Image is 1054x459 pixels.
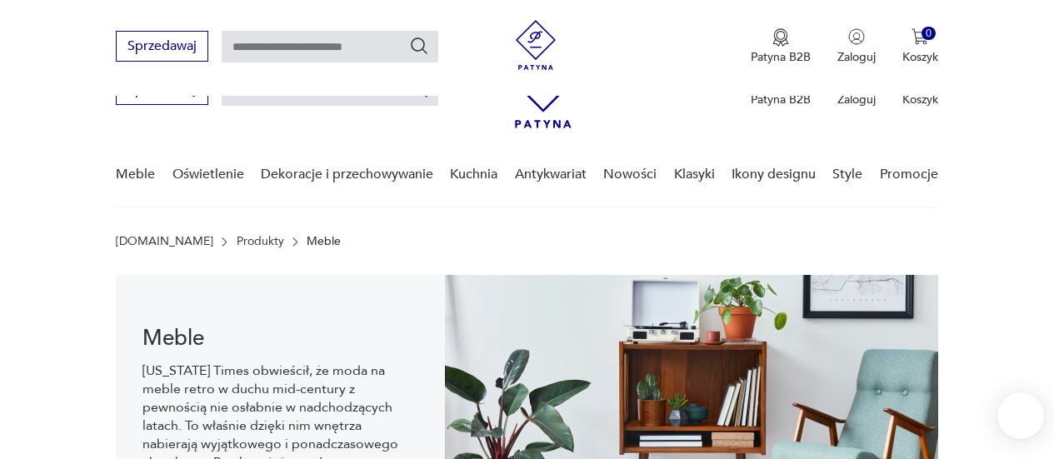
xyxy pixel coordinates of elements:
[515,142,587,207] a: Antykwariat
[912,28,928,45] img: Ikona koszyka
[997,392,1044,439] iframe: Smartsupp widget button
[307,235,341,248] p: Meble
[772,28,789,47] img: Ikona medalu
[751,49,811,65] p: Patyna B2B
[922,27,936,41] div: 0
[237,235,284,248] a: Produkty
[837,49,876,65] p: Zaloguj
[902,28,938,65] button: 0Koszyk
[116,31,208,62] button: Sprzedawaj
[409,36,429,56] button: Szukaj
[832,142,862,207] a: Style
[732,142,816,207] a: Ikony designu
[172,142,244,207] a: Oświetlenie
[450,142,497,207] a: Kuchnia
[116,142,155,207] a: Meble
[902,49,938,65] p: Koszyk
[902,92,938,107] p: Koszyk
[837,92,876,107] p: Zaloguj
[603,142,657,207] a: Nowości
[261,142,433,207] a: Dekoracje i przechowywanie
[116,85,208,97] a: Sprzedawaj
[837,28,876,65] button: Zaloguj
[142,328,418,348] h1: Meble
[116,235,213,248] a: [DOMAIN_NAME]
[674,142,715,207] a: Klasyki
[848,28,865,45] img: Ikonka użytkownika
[751,92,811,107] p: Patyna B2B
[751,28,811,65] a: Ikona medaluPatyna B2B
[751,28,811,65] button: Patyna B2B
[116,42,208,53] a: Sprzedawaj
[511,20,561,70] img: Patyna - sklep z meblami i dekoracjami vintage
[880,142,938,207] a: Promocje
